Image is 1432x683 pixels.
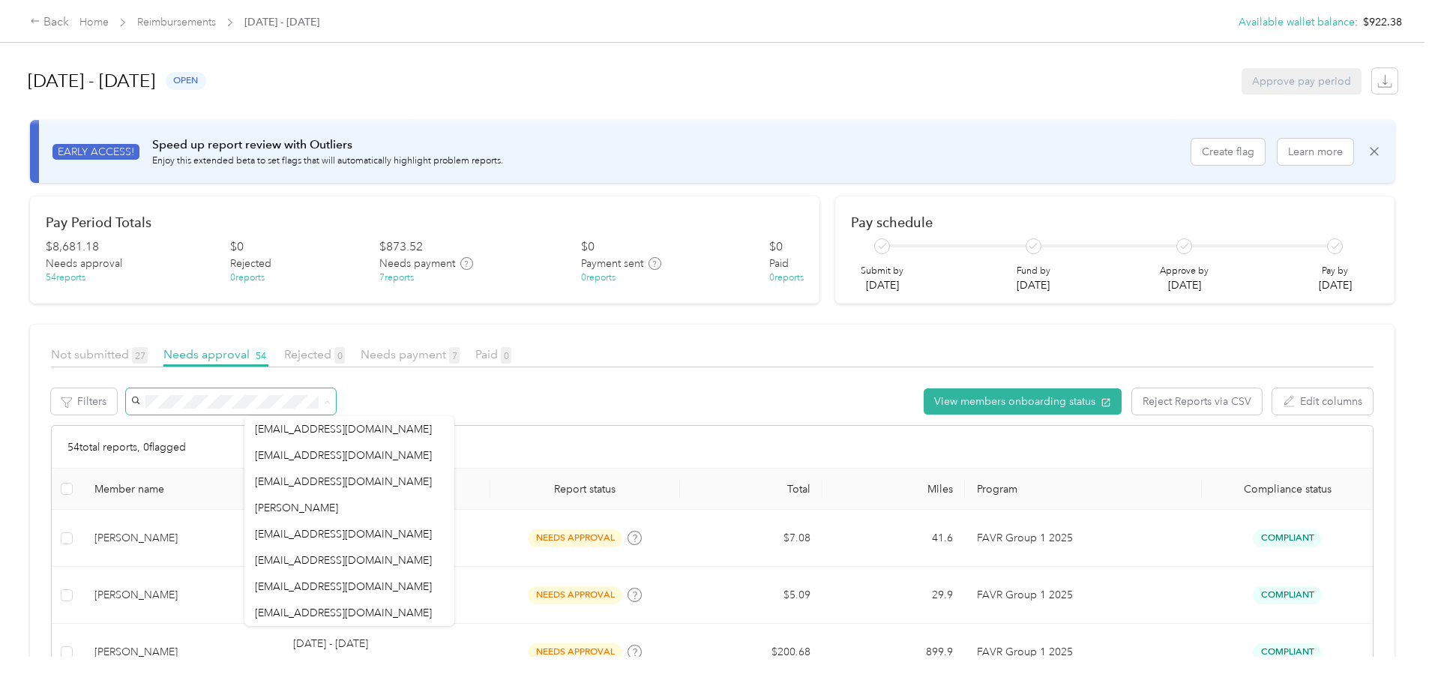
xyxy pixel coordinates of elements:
span: 0 [334,347,345,364]
button: Reject Reports via CSV [1132,388,1262,415]
div: $ 0 [581,238,595,256]
div: 7 reports [379,271,414,285]
span: Rejected [284,347,345,361]
button: Learn more [1278,139,1353,165]
div: [PERSON_NAME] [94,530,270,547]
td: FAVR Group 1 2025 [965,624,1202,681]
p: [DATE] [1319,277,1352,293]
p: Fund by [1017,265,1050,278]
span: needs approval [528,529,622,547]
span: Needs payment [379,256,455,271]
div: Back [30,13,69,31]
div: $ 8,681.18 [46,238,99,256]
button: Filters [51,388,117,415]
h2: Pay Period Totals [46,214,804,230]
button: Create flag [1191,139,1265,165]
span: 27 [132,347,148,364]
div: [PERSON_NAME] [94,644,270,661]
span: : [1355,14,1358,30]
span: [EMAIL_ADDRESS][DOMAIN_NAME] [255,528,432,541]
td: $200.68 [680,624,822,681]
span: 0 [501,347,511,364]
td: 899.9 [822,624,965,681]
span: needs approval [528,643,622,661]
p: [DATE] - [DATE] [293,655,478,669]
a: Home [79,16,109,28]
div: [PERSON_NAME] [94,587,270,604]
span: Compliant [1253,529,1322,547]
div: Miles [834,483,953,496]
span: $922.38 [1363,14,1402,30]
p: Pay by [1319,265,1352,278]
span: [PERSON_NAME] [255,502,338,514]
div: $ 0 [769,238,783,256]
span: Compliance status [1214,483,1361,496]
span: Compliant [1253,643,1322,661]
p: [DATE] [861,277,903,293]
button: Edit columns [1272,388,1373,415]
span: EARLY ACCESS! [52,144,139,160]
span: [EMAIL_ADDRESS][DOMAIN_NAME] [255,475,432,488]
span: Compliant [1253,586,1322,604]
p: [DATE] [1160,277,1209,293]
div: $ 0 [230,238,244,256]
button: View members onboarding status [924,388,1122,415]
h1: [DATE] - [DATE] [28,63,155,99]
div: 0 reports [230,271,265,285]
span: Paid [475,347,511,361]
span: Rejected [230,256,271,271]
span: Paid [769,256,789,271]
span: Report status [502,483,668,496]
td: $7.08 [680,510,822,567]
span: [DATE] - [DATE] [244,14,319,30]
span: 7 [449,347,460,364]
th: Program [965,469,1202,510]
span: Needs payment [361,347,460,361]
td: $5.09 [680,567,822,624]
span: Payment sent [581,256,643,271]
p: FAVR Group 1 2025 [977,644,1190,661]
span: [EMAIL_ADDRESS][DOMAIN_NAME] [255,554,432,567]
a: Reimbursements [137,16,216,28]
td: FAVR Group 1 2025 [965,510,1202,567]
span: [EMAIL_ADDRESS][DOMAIN_NAME] [255,423,432,436]
p: FAVR Group 1 2025 [977,587,1190,604]
div: Member name [94,483,270,496]
span: 54 [253,347,268,364]
p: Approve by [1160,265,1209,278]
div: $ 873.52 [379,238,423,256]
p: [DATE] - [DATE] [293,636,368,652]
div: 0 reports [581,271,616,285]
th: Member name [82,469,282,510]
p: Speed up report review with Outliers [152,136,503,154]
p: FAVR Group 1 2025 [977,530,1190,547]
td: FAVR Group 1 2025 [965,567,1202,624]
div: 0 reports [769,271,804,285]
p: Submit by [861,265,903,278]
span: Needs approval [46,256,122,271]
button: Available wallet balance [1239,14,1355,30]
div: 54 total reports, 0 flagged [52,426,1373,469]
span: [EMAIL_ADDRESS][DOMAIN_NAME] [255,580,432,593]
span: [EMAIL_ADDRESS][DOMAIN_NAME] [255,607,432,619]
h2: Pay schedule [851,214,1379,230]
iframe: Everlance-gr Chat Button Frame [1348,599,1432,683]
div: 54 reports [46,271,85,285]
td: 41.6 [822,510,965,567]
span: Not submitted [51,347,148,361]
span: Needs approval [163,347,268,361]
p: Enjoy this extended beta to set flags that will automatically highlight problem reports. [152,154,503,168]
td: 29.9 [822,567,965,624]
span: needs approval [528,586,622,604]
span: open [166,72,206,89]
p: [DATE] [1017,277,1050,293]
span: [EMAIL_ADDRESS][DOMAIN_NAME] [255,449,432,462]
div: Total [692,483,810,496]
